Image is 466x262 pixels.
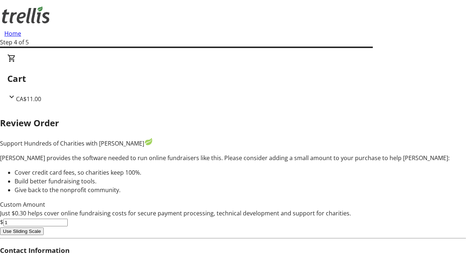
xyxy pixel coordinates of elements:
li: Give back to the nonprofit community. [15,186,466,194]
li: Build better fundraising tools. [15,177,466,186]
li: Cover credit card fees, so charities keep 100%. [15,168,466,177]
span: CA$11.00 [16,95,41,103]
div: CartCA$11.00 [7,54,459,103]
h2: Cart [7,72,459,85]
